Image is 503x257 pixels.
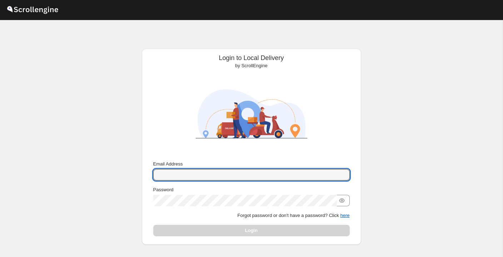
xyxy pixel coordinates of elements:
[189,72,314,155] img: ScrollEngine
[340,213,349,218] button: here
[153,161,183,167] span: Email Address
[153,212,350,219] p: Forgot password or don't have a password? Click
[148,54,355,69] div: Login to Local Delivery
[235,63,267,68] span: by ScrollEngine
[153,187,174,192] span: Password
